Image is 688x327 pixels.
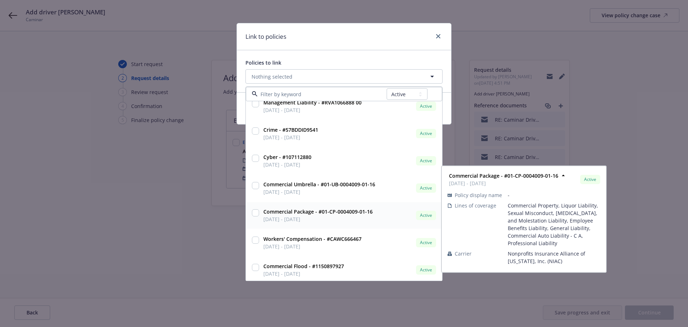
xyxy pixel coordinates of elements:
span: Policy display name [455,191,502,199]
span: Lines of coverage [455,202,496,209]
span: Carrier [455,250,472,257]
strong: Workers' Compensation - #CAWC666467 [263,235,362,242]
span: Active [419,185,433,191]
span: Active [419,267,433,273]
span: Active [419,212,433,219]
span: [DATE] - [DATE] [263,243,362,250]
span: [DATE] - [DATE] [263,188,375,196]
span: [DATE] - [DATE] [263,215,373,223]
strong: Commercial Umbrella - #01-UB-0004009-01-16 [263,181,375,188]
a: close [434,32,443,41]
strong: Crime - #57BDDID9541 [263,126,318,133]
span: Policies to link [245,59,281,66]
span: Nothing selected [252,73,292,80]
span: Active [419,103,433,109]
span: - [508,191,600,199]
span: [DATE] - [DATE] [449,179,558,187]
strong: Commercial Flood - #1150897927 [263,263,344,270]
span: Active [419,130,433,137]
span: Active [419,239,433,246]
span: Commercial Property, Liquor Liability, Sexual Misconduct, [MEDICAL_DATA], and Molestation Liabili... [508,202,600,247]
span: Nonprofits Insurance Alliance of [US_STATE], Inc. (NIAC) [508,250,600,265]
strong: Cyber - #107112880 [263,154,311,160]
span: Active [419,158,433,164]
strong: Management Liability - #RVA1066888 00 [263,99,362,106]
strong: Commercial Package - #01-CP-0004009-01-16 [263,208,373,215]
h1: Link to policies [245,32,286,41]
strong: Commercial Package - #01-CP-0004009-01-16 [449,172,558,179]
span: [DATE] - [DATE] [263,161,311,168]
input: Filter by keyword [258,90,387,98]
button: Nothing selected [245,69,443,84]
span: [DATE] - [DATE] [263,134,318,141]
span: [DATE] - [DATE] [263,270,344,277]
span: [DATE] - [DATE] [263,106,362,114]
span: Active [583,176,597,183]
